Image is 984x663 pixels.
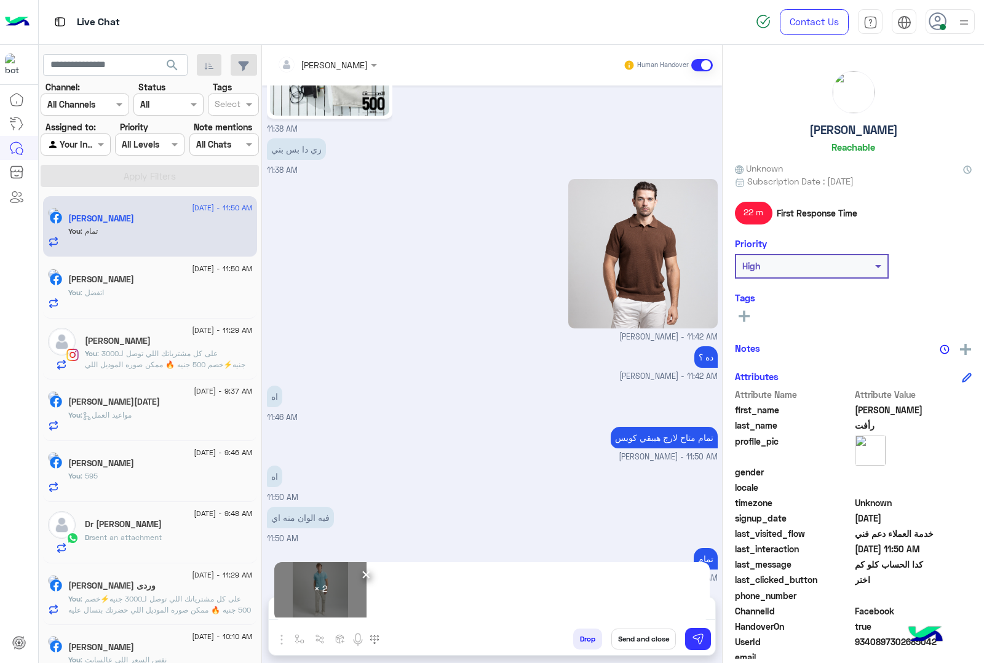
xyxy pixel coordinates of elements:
h5: خالد رأفت [68,213,134,224]
span: null [855,589,972,602]
span: Unknown [735,162,783,175]
span: [DATE] - 11:50 AM [192,202,252,213]
img: WhatsApp [66,532,79,544]
span: You [68,594,81,603]
span: : مواعيد العمل [81,410,132,419]
span: Subscription Date : [DATE] [747,175,854,188]
span: كدا الحساب كلو كم [855,558,972,571]
span: 11:38 AM [267,124,298,133]
a: tab [858,9,883,35]
span: signup_date [735,512,852,525]
img: picture [48,391,59,402]
h5: Akram Habib [85,336,151,346]
span: 11:46 AM [267,413,298,422]
span: locale [735,481,852,494]
button: Apply Filters [41,165,259,187]
span: 22 m [735,202,772,224]
h6: Tags [735,292,972,303]
span: 11:38 AM [267,165,298,175]
img: Facebook [50,395,62,408]
span: Attribute Value [855,388,972,401]
span: Dr [85,533,92,542]
img: Trigger scenario [315,634,325,644]
h6: Priority [735,238,767,249]
img: Facebook [50,456,62,469]
div: Select [213,97,240,113]
span: خدمة العملاء دعم فني [855,527,972,540]
img: picture [48,269,59,280]
p: 24/8/2025, 11:50 AM [267,466,282,487]
span: اتفضل [81,288,104,297]
h5: Ahmed Ragab [68,458,134,469]
img: picture [48,207,59,218]
img: send voice note [351,632,365,647]
p: 24/8/2025, 11:50 AM [694,548,718,570]
span: first_name [735,403,852,416]
h5: Ahmed Thrwat [68,274,134,285]
h6: Attributes [735,371,779,382]
span: profile_pic [735,435,852,463]
span: last_interaction [735,542,852,555]
span: You [68,288,81,297]
h5: Ahmed Rezk [68,642,134,653]
span: [PERSON_NAME] - 11:42 AM [619,371,718,383]
img: defaultAdmin.png [48,511,76,539]
span: last_clicked_button [735,573,852,586]
img: make a call [370,635,379,645]
span: تمام [81,226,98,236]
a: Contact Us [780,9,849,35]
img: Facebook [50,640,62,653]
span: Unknown [855,496,972,509]
span: 11:50 AM [267,534,298,543]
span: [DATE] - 11:29 AM [192,325,252,336]
button: search [157,54,188,81]
span: You [68,226,81,236]
img: send message [692,633,704,645]
span: [DATE] - 11:29 AM [192,570,252,581]
span: ChannelId [735,605,852,617]
img: tab [863,15,878,30]
span: null [855,481,972,494]
img: profile [956,15,972,30]
span: First Response Time [777,207,857,220]
span: sent an attachment [92,533,162,542]
span: [DATE] - 9:48 AM [194,508,252,519]
img: select flow [295,634,304,644]
img: notes [940,344,950,354]
span: 11:50 AM [267,493,298,502]
img: tab [52,14,68,30]
span: 0 [855,605,972,617]
label: Note mentions [194,121,252,133]
span: × [360,560,372,588]
label: Status [138,81,165,93]
p: Live Chat [77,14,120,31]
h5: Dr Abdallah [85,519,162,530]
p: 24/8/2025, 11:46 AM [267,386,282,407]
button: Trigger scenario [310,629,330,649]
h5: محمد رمضان عبدالحميد [68,397,160,407]
p: 24/8/2025, 11:38 AM [267,138,326,160]
span: You [68,410,81,419]
span: last_message [735,558,852,571]
span: search [165,58,180,73]
h6: Reachable [831,141,875,153]
span: last_name [735,419,852,432]
span: [DATE] - 9:37 AM [194,386,252,397]
span: timezone [735,496,852,509]
label: Assigned to: [46,121,96,133]
span: HandoverOn [735,620,852,633]
p: 24/8/2025, 11:50 AM [611,427,718,448]
span: على كل مشترياتك اللي توصل لـ3000 جنيه⚡خصم 500 جنيه 🔥 ممكن صوره الموديل اللي حضرتك بتسال عليه [68,594,251,614]
button: select flow [290,629,310,649]
span: على كل مشترياتك اللي توصل لـ3000 جنيه⚡خصم 500 جنيه 🔥 ممكن صوره الموديل اللي حضرتك بتسال عليه [85,349,245,380]
img: picture [855,435,886,466]
span: اختر [855,573,972,586]
button: create order [330,629,351,649]
p: 24/8/2025, 11:42 AM [694,346,718,368]
p: 24/8/2025, 11:50 AM [267,507,334,528]
span: true [855,620,972,633]
h5: وردى صلاح الدين احمد [68,581,156,591]
img: Facebook [50,273,62,285]
span: gender [735,466,852,478]
img: spinner [756,14,771,29]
